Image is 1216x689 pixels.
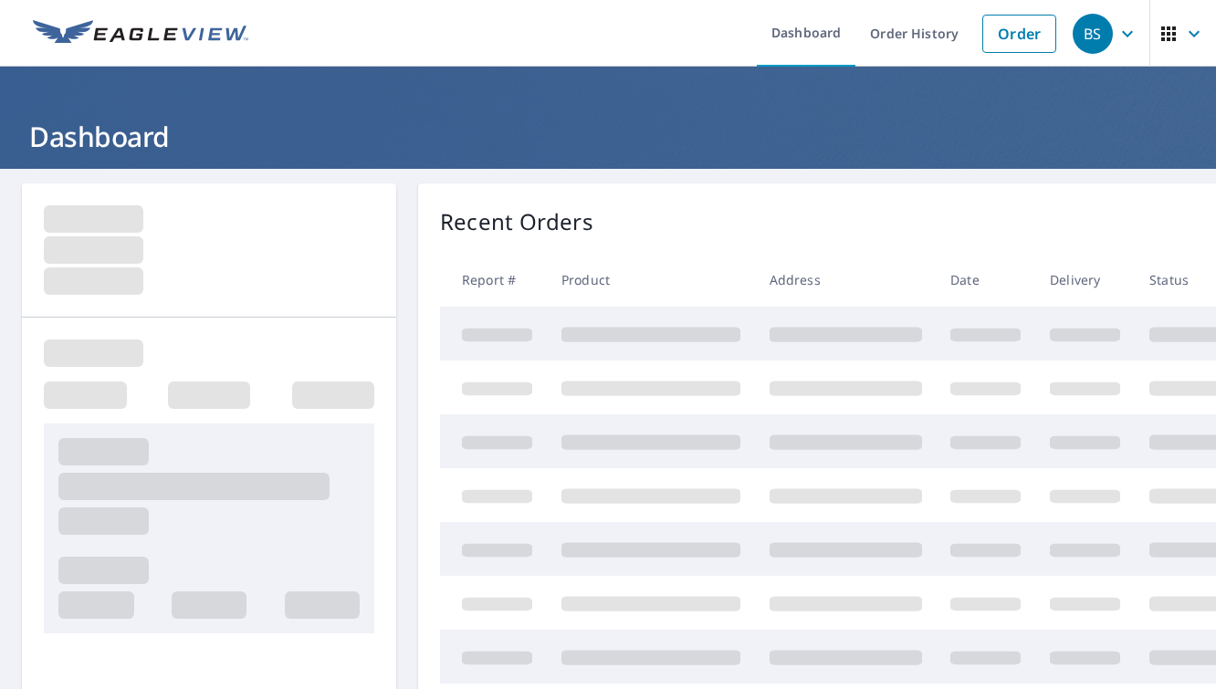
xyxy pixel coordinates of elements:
a: Order [982,15,1056,53]
img: EV Logo [33,20,248,47]
th: Report # [440,253,547,307]
div: BS [1073,14,1113,54]
p: Recent Orders [440,205,593,238]
th: Product [547,253,755,307]
th: Delivery [1035,253,1135,307]
th: Date [936,253,1035,307]
th: Address [755,253,937,307]
h1: Dashboard [22,118,1194,155]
